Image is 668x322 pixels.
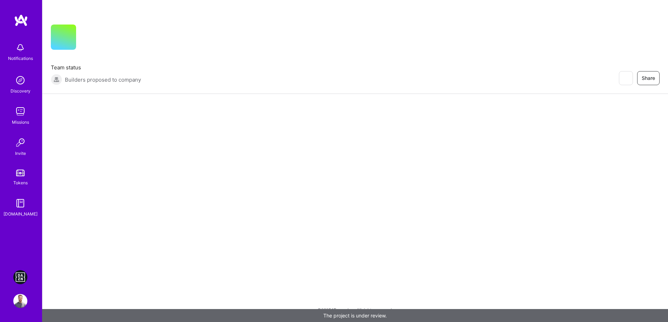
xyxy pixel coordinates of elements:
span: Builders proposed to company [65,76,141,83]
img: Invite [13,136,27,150]
img: DAZN: Event Moderators for Israel Based Team [13,270,27,284]
i: icon EyeClosed [623,75,628,81]
img: logo [14,14,28,27]
span: Share [642,75,655,82]
a: DAZN: Event Moderators for Israel Based Team [12,270,29,284]
img: teamwork [13,104,27,118]
img: User Avatar [13,294,27,308]
div: The project is under review. [42,309,668,322]
div: Tokens [13,179,28,186]
img: Builders proposed to company [51,74,62,85]
i: icon CompanyGray [85,36,90,41]
div: [DOMAIN_NAME] [4,210,38,218]
div: Missions [12,118,29,126]
div: Discovery [11,87,31,95]
img: guide book [13,196,27,210]
img: discovery [13,73,27,87]
div: Notifications [8,55,33,62]
img: bell [13,41,27,55]
div: Invite [15,150,26,157]
a: User Avatar [12,294,29,308]
span: Team status [51,64,141,71]
button: Share [637,71,660,85]
img: tokens [16,170,25,176]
